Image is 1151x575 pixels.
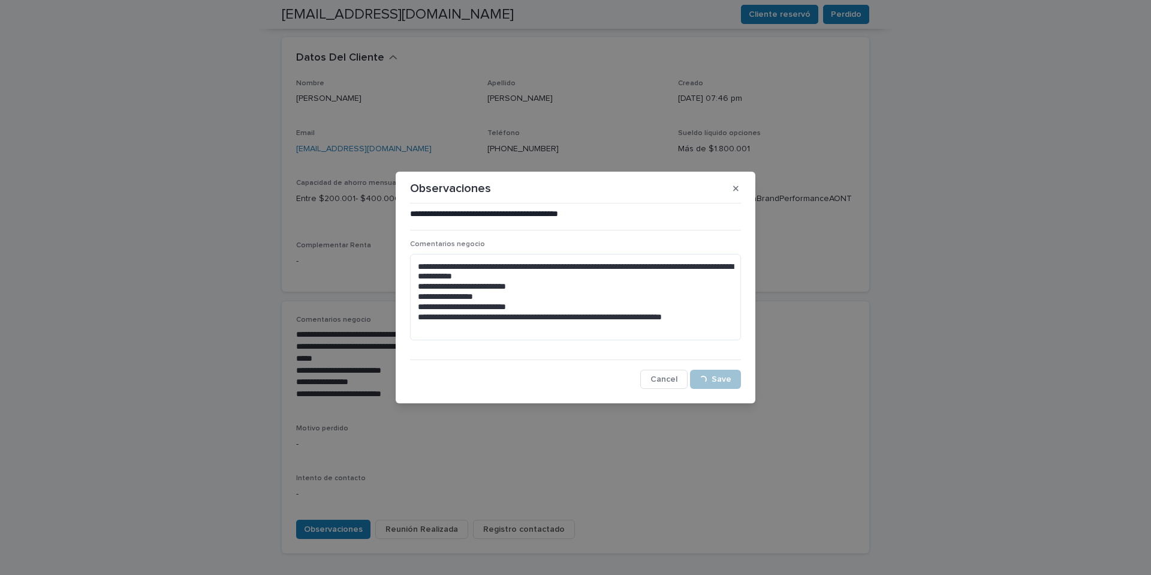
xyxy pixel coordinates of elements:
[410,241,485,248] span: Comentarios negocio
[650,375,677,384] span: Cancel
[640,370,688,389] button: Cancel
[712,375,731,384] span: Save
[690,370,741,389] button: Save
[410,181,491,196] p: Observaciones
